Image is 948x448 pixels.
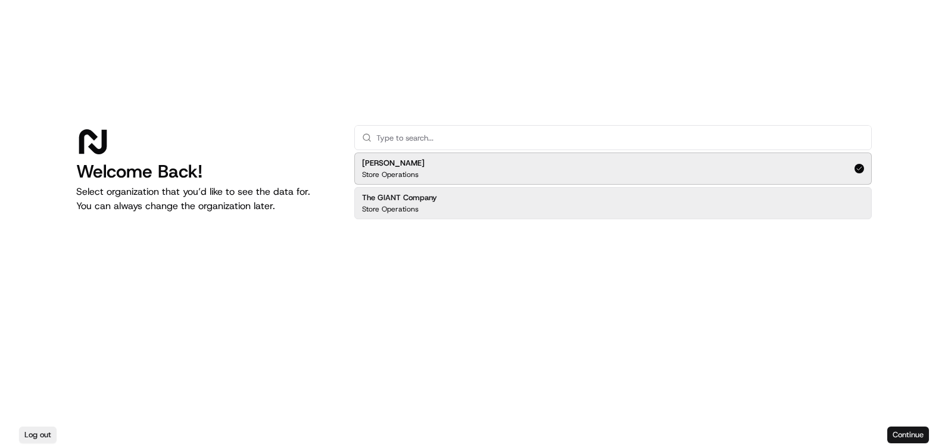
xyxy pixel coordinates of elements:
h1: Welcome Back! [76,161,335,182]
p: Select organization that you’d like to see the data for. You can always change the organization l... [76,185,335,213]
h2: The GIANT Company [362,192,437,203]
button: Log out [19,427,57,443]
div: Suggestions [354,150,872,222]
input: Type to search... [376,126,864,150]
button: Continue [887,427,929,443]
p: Store Operations [362,170,419,179]
p: Store Operations [362,204,419,214]
h2: [PERSON_NAME] [362,158,425,169]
